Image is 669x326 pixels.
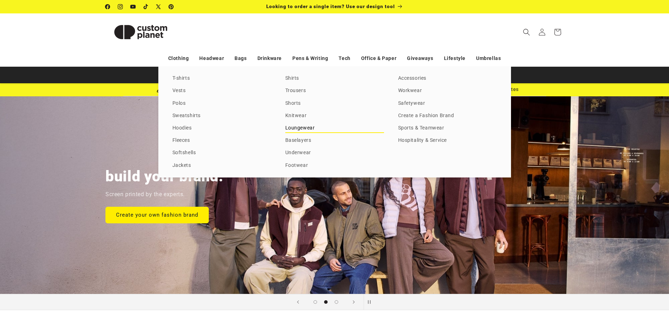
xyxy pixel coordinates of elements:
a: Accessories [398,74,497,83]
a: T-shirts [172,74,271,83]
a: Giveaways [407,52,433,65]
a: Headwear [199,52,224,65]
p: Screen printed by the experts. [105,189,185,200]
h2: build your brand. [105,167,224,186]
a: Clothing [168,52,189,65]
a: Vests [172,86,271,96]
a: Lifestyle [444,52,466,65]
a: Pens & Writing [292,52,328,65]
button: Next slide [346,294,361,310]
a: Tech [339,52,350,65]
a: Trousers [285,86,384,96]
a: Workwear [398,86,497,96]
a: Loungewear [285,123,384,133]
a: Baselayers [285,136,384,145]
a: Umbrellas [476,52,501,65]
a: Footwear [285,161,384,170]
a: Jackets [172,161,271,170]
a: Sports & Teamwear [398,123,497,133]
button: Pause slideshow [364,294,379,310]
a: Polos [172,99,271,108]
a: Hoodies [172,123,271,133]
a: Sweatshirts [172,111,271,121]
a: Drinkware [257,52,282,65]
span: Looking to order a single item? Use our design tool [266,4,395,9]
a: Shorts [285,99,384,108]
summary: Search [519,24,534,40]
a: Underwear [285,148,384,158]
a: Softshells [172,148,271,158]
iframe: Chat Widget [551,250,669,326]
img: Custom Planet [105,16,176,48]
a: Custom Planet [103,13,178,50]
button: Previous slide [290,294,306,310]
a: Office & Paper [361,52,396,65]
a: Shirts [285,74,384,83]
a: Knitwear [285,111,384,121]
a: Fleeces [172,136,271,145]
a: Safetywear [398,99,497,108]
button: Load slide 2 of 3 [321,297,331,307]
a: Hospitality & Service [398,136,497,145]
button: Load slide 1 of 3 [310,297,321,307]
a: Create a Fashion Brand [398,111,497,121]
button: Load slide 3 of 3 [331,297,342,307]
a: Bags [235,52,247,65]
a: Create your own fashion brand [105,206,209,223]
